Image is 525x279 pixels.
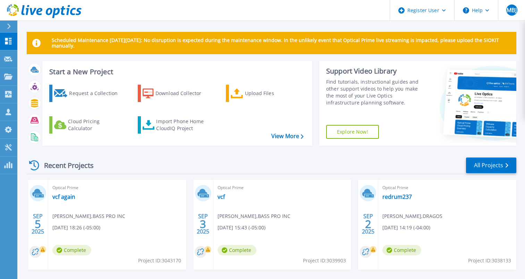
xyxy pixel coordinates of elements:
[382,193,412,200] a: redrum237
[271,133,304,139] a: View More
[52,193,75,200] a: vcf again
[507,7,516,13] span: MBJ
[326,125,379,139] a: Explore Now!
[382,245,421,255] span: Complete
[226,85,303,102] a: Upload Files
[218,184,347,192] span: Optical Prime
[196,211,210,237] div: SEP 2025
[156,118,210,132] div: Import Phone Home CloudIQ Project
[138,85,215,102] a: Download Collector
[468,257,511,264] span: Project ID: 3038133
[49,85,127,102] a: Request a Collection
[35,221,41,227] span: 5
[218,245,256,255] span: Complete
[31,211,44,237] div: SEP 2025
[68,118,124,132] div: Cloud Pricing Calculator
[52,184,182,192] span: Optical Prime
[27,157,103,174] div: Recent Projects
[326,78,425,106] div: Find tutorials, instructional guides and other support videos to help you make the most of your L...
[52,212,125,220] span: [PERSON_NAME] , BASS PRO INC
[69,86,125,100] div: Request a Collection
[362,211,375,237] div: SEP 2025
[218,193,225,200] a: vcf
[245,86,300,100] div: Upload Files
[52,37,511,49] p: Scheduled Maintenance [DATE][DATE]: No disruption is expected during the maintenance window. In t...
[382,212,442,220] span: [PERSON_NAME] , DRAGOS
[218,224,265,231] span: [DATE] 15:43 (-05:00)
[155,86,211,100] div: Download Collector
[49,116,127,134] a: Cloud Pricing Calculator
[466,158,516,173] a: All Projects
[218,212,290,220] span: [PERSON_NAME] , BASS PRO INC
[200,221,206,227] span: 3
[382,224,430,231] span: [DATE] 14:19 (-04:00)
[52,245,91,255] span: Complete
[303,257,346,264] span: Project ID: 3039903
[382,184,512,192] span: Optical Prime
[49,68,303,76] h3: Start a New Project
[138,257,181,264] span: Project ID: 3043170
[52,224,100,231] span: [DATE] 18:26 (-05:00)
[326,67,425,76] div: Support Video Library
[365,221,371,227] span: 2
